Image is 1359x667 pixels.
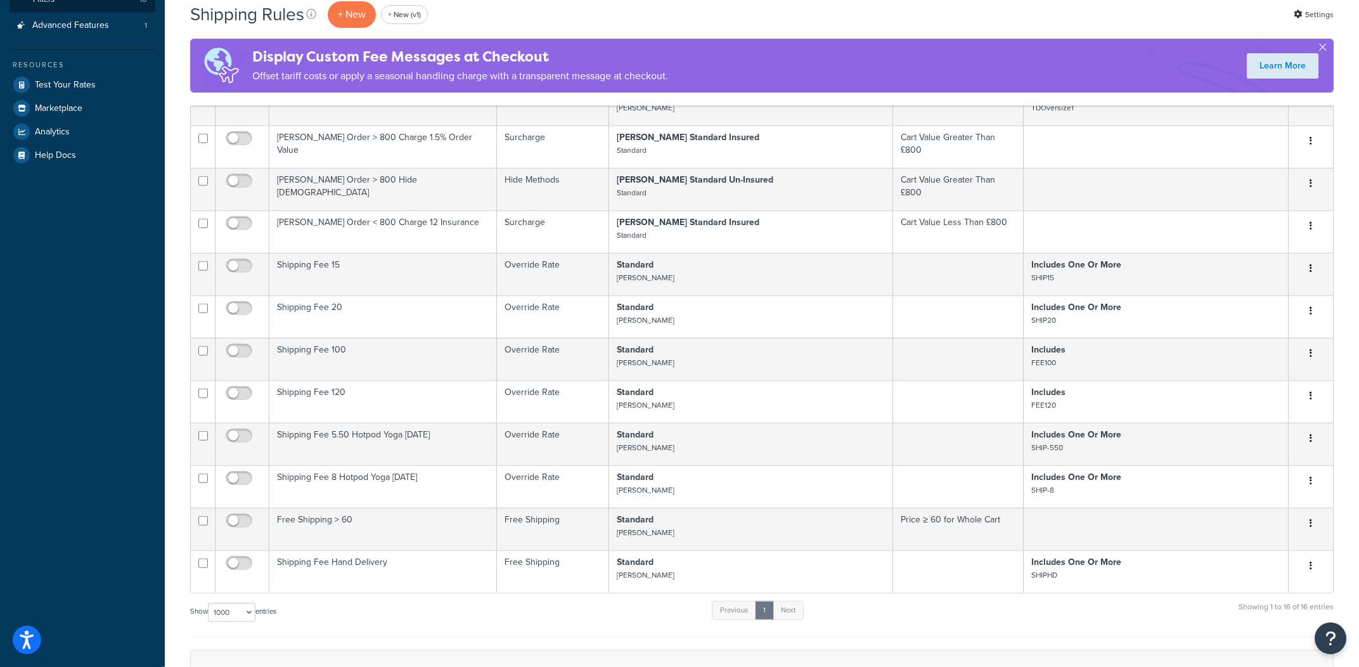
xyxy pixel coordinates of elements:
[1031,442,1063,453] small: SHIP-550
[617,357,674,368] small: [PERSON_NAME]
[617,555,654,569] strong: Standard
[617,513,654,526] strong: Standard
[269,210,497,253] td: [PERSON_NAME] Order < 800 Charge 12 Insurance
[1294,6,1334,23] a: Settings
[269,508,497,550] td: Free Shipping > 60
[497,210,609,253] td: Surcharge
[190,603,276,622] label: Show entries
[617,145,647,156] small: Standard
[269,126,497,168] td: [PERSON_NAME] Order > 800 Charge 1.5% Order Value
[1031,555,1121,569] strong: Includes One Or More
[208,603,255,622] select: Showentries
[617,230,647,241] small: Standard
[1031,258,1121,271] strong: Includes One Or More
[1031,484,1054,496] small: SHIP-8
[252,46,668,67] h4: Display Custom Fee Messages at Checkout
[617,385,654,399] strong: Standard
[497,508,609,550] td: Free Shipping
[1031,301,1121,314] strong: Includes One Or More
[10,74,155,96] a: Test Your Rates
[893,126,1024,168] td: Cart Value Greater Than £800
[617,216,759,229] strong: [PERSON_NAME] Standard Insured
[269,338,497,380] td: Shipping Fee 100
[497,295,609,338] td: Override Rate
[269,465,497,508] td: Shipping Fee 8 Hotpod Yoga [DATE]
[1031,428,1121,441] strong: Includes One Or More
[617,187,647,198] small: Standard
[617,470,654,484] strong: Standard
[10,97,155,120] a: Marketplace
[252,67,668,85] p: Offset tariff costs or apply a seasonal handling charge with a transparent message at checkout.
[269,168,497,210] td: [PERSON_NAME] Order > 800 Hide [DEMOGRAPHIC_DATA]
[617,258,654,271] strong: Standard
[1031,357,1056,368] small: FEE100
[617,428,654,441] strong: Standard
[617,173,773,186] strong: [PERSON_NAME] Standard Un-Insured
[1031,102,1074,113] small: TDOversize1
[755,601,774,620] a: 1
[497,465,609,508] td: Override Rate
[35,103,82,114] span: Marketplace
[145,20,147,31] span: 1
[328,1,376,27] p: + New
[1031,385,1066,399] strong: Includes
[497,550,609,593] td: Free Shipping
[35,150,76,161] span: Help Docs
[10,120,155,143] a: Analytics
[10,14,155,37] li: Advanced Features
[10,144,155,167] a: Help Docs
[617,343,654,356] strong: Standard
[269,253,497,295] td: Shipping Fee 15
[497,168,609,210] td: Hide Methods
[497,253,609,295] td: Override Rate
[269,423,497,465] td: Shipping Fee 5.50 Hotpod Yoga [DATE]
[35,80,96,91] span: Test Your Rates
[617,399,674,411] small: [PERSON_NAME]
[893,508,1024,550] td: Price ≥ 60 for Whole Cart
[893,168,1024,210] td: Cart Value Greater Than £800
[190,39,252,93] img: duties-banner-06bc72dcb5fe05cb3f9472aba00be2ae8eb53ab6f0d8bb03d382ba314ac3c341.png
[497,423,609,465] td: Override Rate
[617,131,759,144] strong: [PERSON_NAME] Standard Insured
[617,102,674,113] small: [PERSON_NAME]
[1239,600,1334,627] div: Showing 1 to 16 of 16 entries
[617,527,674,538] small: [PERSON_NAME]
[10,14,155,37] a: Advanced Features 1
[1031,569,1057,581] small: SHIPHD
[617,484,674,496] small: [PERSON_NAME]
[269,550,497,593] td: Shipping Fee Hand Delivery
[35,127,70,138] span: Analytics
[617,272,674,283] small: [PERSON_NAME]
[617,569,674,581] small: [PERSON_NAME]
[269,380,497,423] td: Shipping Fee 120
[497,338,609,380] td: Override Rate
[1031,272,1054,283] small: SHIP15
[190,2,304,27] h1: Shipping Rules
[1031,399,1056,411] small: FEE120
[712,601,756,620] a: Previous
[1031,470,1121,484] strong: Includes One Or More
[269,295,497,338] td: Shipping Fee 20
[1247,53,1318,79] a: Learn More
[32,20,109,31] span: Advanced Features
[1031,314,1056,326] small: SHIP20
[617,442,674,453] small: [PERSON_NAME]
[617,301,654,314] strong: Standard
[497,380,609,423] td: Override Rate
[773,601,804,620] a: Next
[893,210,1024,253] td: Cart Value Less Than £800
[1315,623,1346,654] button: Open Resource Center
[381,5,428,24] a: + New (v1)
[497,126,609,168] td: Surcharge
[617,314,674,326] small: [PERSON_NAME]
[10,60,155,70] div: Resources
[1031,343,1066,356] strong: Includes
